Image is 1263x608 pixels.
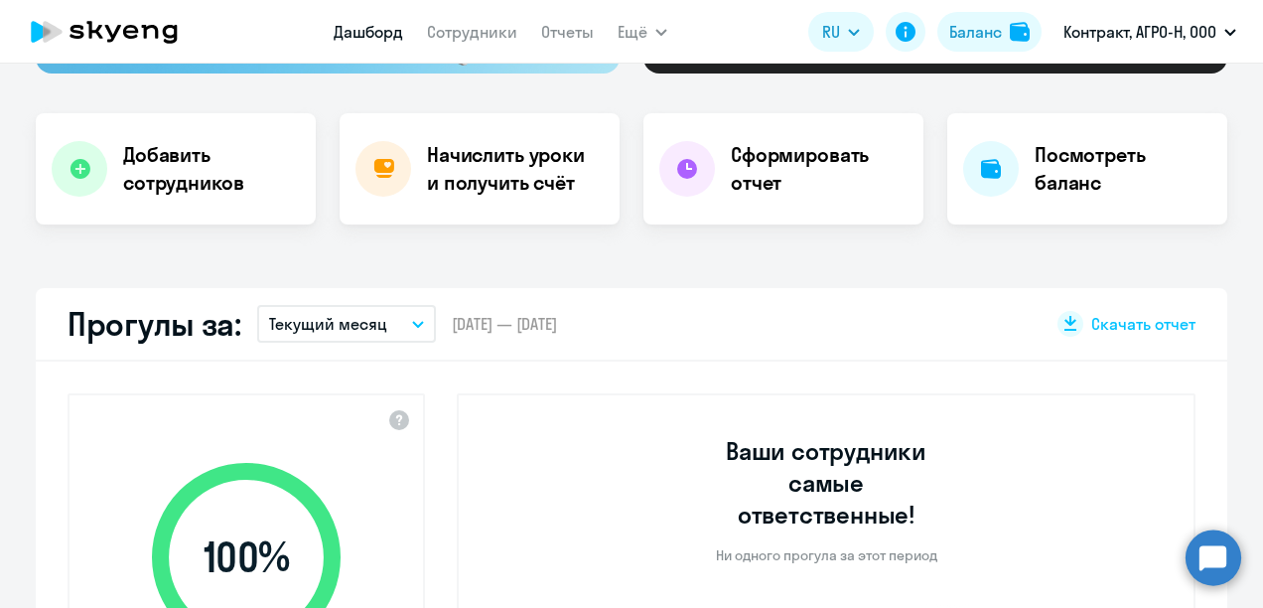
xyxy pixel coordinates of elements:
[808,12,874,52] button: RU
[1010,22,1030,42] img: balance
[1091,313,1195,335] span: Скачать отчет
[452,313,557,335] span: [DATE] — [DATE]
[257,305,436,343] button: Текущий месяц
[427,141,600,197] h4: Начислить уроки и получить счёт
[123,141,300,197] h4: Добавить сотрудников
[716,546,937,564] p: Ни одного прогула за этот период
[1063,20,1216,44] p: Контракт, АГРО-Н, ООО
[68,304,241,344] h2: Прогулы за:
[618,12,667,52] button: Ещё
[937,12,1042,52] button: Балансbalance
[699,435,954,531] h3: Ваши сотрудники самые ответственные!
[427,22,517,42] a: Сотрудники
[541,22,594,42] a: Отчеты
[269,312,387,336] p: Текущий месяц
[731,141,908,197] h4: Сформировать отчет
[949,20,1002,44] div: Баланс
[1035,141,1211,197] h4: Посмотреть баланс
[132,533,360,581] span: 100 %
[822,20,840,44] span: RU
[1053,8,1246,56] button: Контракт, АГРО-Н, ООО
[618,20,647,44] span: Ещё
[334,22,403,42] a: Дашборд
